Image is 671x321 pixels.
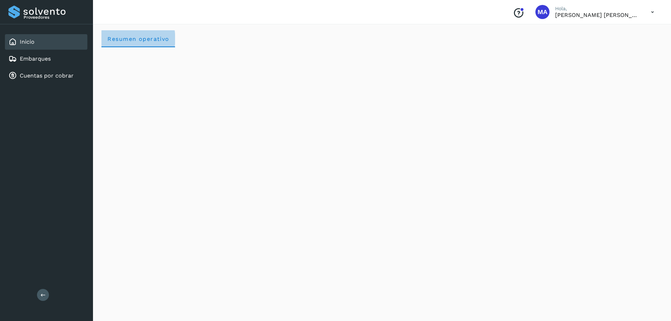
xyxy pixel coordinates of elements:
div: Inicio [5,34,87,50]
span: Resumen operativo [107,36,169,42]
a: Cuentas por cobrar [20,72,74,79]
a: Embarques [20,55,51,62]
p: Proveedores [24,15,85,20]
a: Inicio [20,38,35,45]
p: Hola, [555,6,640,12]
div: Cuentas por cobrar [5,68,87,84]
div: Embarques [5,51,87,67]
p: MIGUEL ANGEL HERRERA BATRES [555,12,640,18]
